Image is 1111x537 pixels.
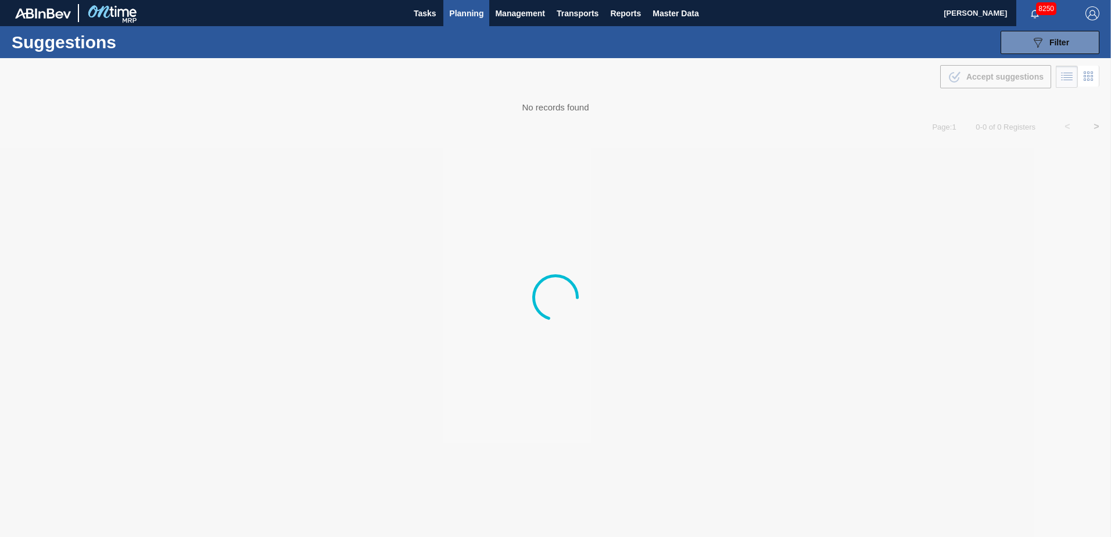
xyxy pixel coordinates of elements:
[412,6,438,20] span: Tasks
[449,6,483,20] span: Planning
[1049,38,1069,47] span: Filter
[557,6,598,20] span: Transports
[1036,2,1056,15] span: 8250
[1085,6,1099,20] img: Logout
[495,6,545,20] span: Management
[1016,5,1053,22] button: Notifications
[1001,31,1099,54] button: Filter
[653,6,698,20] span: Master Data
[610,6,641,20] span: Reports
[12,35,218,49] h1: Suggestions
[15,8,71,19] img: TNhmsLtSVTkK8tSr43FrP2fwEKptu5GPRR3wAAAABJRU5ErkJggg==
